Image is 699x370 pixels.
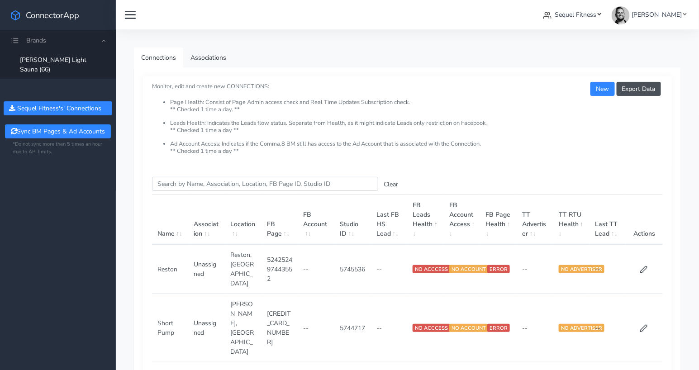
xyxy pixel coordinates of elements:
[334,294,371,362] td: 5744717
[183,47,233,68] a: Associations
[632,10,682,19] span: [PERSON_NAME]
[152,75,663,155] small: Monitor, edit and create new CONNECTIONS:
[5,124,110,138] button: Sync BM Pages & Ad Accounts
[170,141,663,155] li: Ad Account Access: Indicates if the Comma,8 BM still has access to the Ad Account that is associa...
[444,195,480,245] th: FB Account Access
[517,294,553,362] td: --
[559,324,604,332] span: NO ADVERTISER
[152,294,189,362] td: Short Pump
[262,195,298,245] th: FB Page
[449,265,488,273] span: NO ACCOUNT
[617,82,661,96] button: Export Data
[487,265,510,273] span: ERROR
[225,244,262,294] td: Reston,[GEOGRAPHIC_DATA]
[540,6,605,23] a: Sequel Fitness
[334,195,371,245] th: Studio ID
[555,10,597,19] span: Sequel Fitness
[152,195,189,245] th: Name
[298,244,335,294] td: --
[413,324,450,332] span: NO ACCCESS
[590,294,627,362] td: --
[298,294,335,362] td: --
[517,195,553,245] th: TT Advertiser
[152,244,189,294] td: Reston
[262,244,298,294] td: 524252497443552
[26,9,79,21] span: ConnectorApp
[225,294,262,362] td: [PERSON_NAME],[GEOGRAPHIC_DATA]
[13,141,103,156] small: *Do not sync more then 5 times an hour due to API limits.
[590,244,627,294] td: --
[189,195,225,245] th: Association
[262,294,298,362] td: [CREDIT_CARD_NUMBER]
[480,195,517,245] th: FB Page Health
[590,195,627,245] th: Last TT Lead
[134,47,183,68] a: Connections
[4,101,112,115] button: Sequel Fitness's' Connections
[517,244,553,294] td: --
[449,324,488,332] span: NO ACCOUNT
[553,195,590,245] th: TT RTU Health
[152,177,378,191] input: enter text you want to search
[225,195,262,245] th: Location
[298,195,335,245] th: FB Account
[170,99,663,120] li: Page Health: Consist of Page Admin access check and Real Time Updates Subscription check. ** Chec...
[590,82,614,96] button: New
[189,244,225,294] td: Unassigned
[378,177,404,191] button: Clear
[371,195,408,245] th: Last FB HS Lead
[626,195,663,245] th: Actions
[334,244,371,294] td: 5745536
[26,36,46,45] span: Brands
[413,265,450,273] span: NO ACCCESS
[407,195,444,245] th: FB Leads Health
[487,324,510,332] span: ERROR
[371,244,408,294] td: --
[170,120,663,141] li: Leads Health: Indicates the Leads flow status. Separate from Health, as it might indicate Leads o...
[371,294,408,362] td: --
[612,6,630,24] img: James Carr
[608,6,690,23] a: [PERSON_NAME]
[559,265,604,273] span: NO ADVERTISER
[189,294,225,362] td: Unassigned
